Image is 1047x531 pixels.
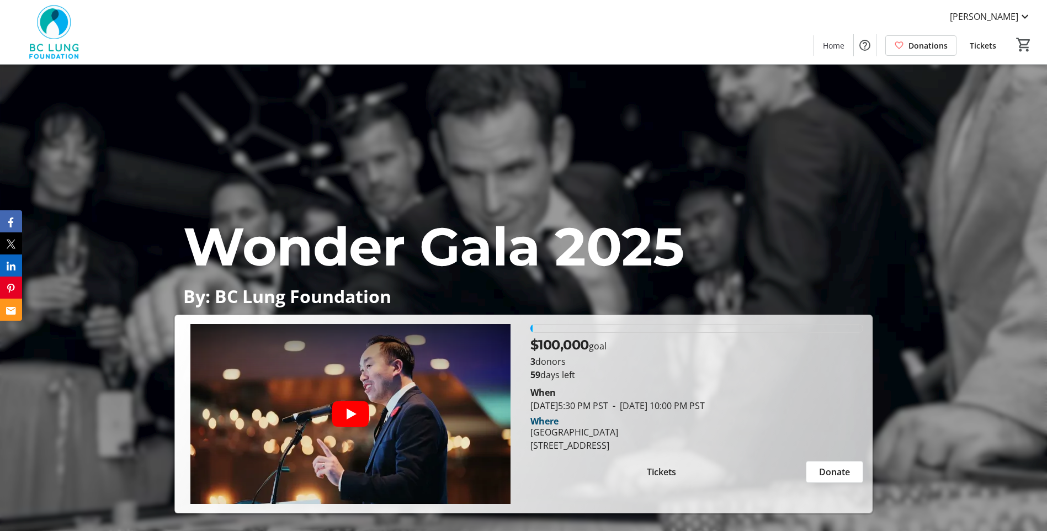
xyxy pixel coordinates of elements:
span: [DATE] 5:30 PM PST [530,400,608,412]
div: 0.72% of fundraising goal reached [530,324,863,333]
a: Donations [885,35,956,56]
img: BC Lung Foundation's Logo [7,4,105,60]
div: Where [530,417,559,426]
button: Help [854,34,876,56]
button: Cart [1014,35,1034,55]
span: [DATE] 10:00 PM PST [608,400,705,412]
a: Home [814,35,853,56]
span: - [608,400,620,412]
div: When [530,386,556,399]
p: donors [530,355,863,368]
p: By: BC Lung Foundation [183,286,864,306]
button: Donate [806,461,863,483]
div: [STREET_ADDRESS] [530,439,618,452]
a: Tickets [961,35,1005,56]
span: $100,000 [530,337,589,353]
button: Tickets [530,461,793,483]
div: [GEOGRAPHIC_DATA] [530,426,618,439]
span: Donations [908,40,948,51]
button: [PERSON_NAME] [941,8,1040,25]
button: Play video [332,401,369,427]
p: days left [530,368,863,381]
p: goal [530,335,607,355]
span: Tickets [970,40,996,51]
span: Home [823,40,844,51]
span: Donate [819,465,850,479]
span: 59 [530,369,540,381]
span: [PERSON_NAME] [950,10,1018,23]
b: 3 [530,355,535,368]
span: Tickets [647,465,676,479]
span: Wonder Gala 2025 [183,214,684,279]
